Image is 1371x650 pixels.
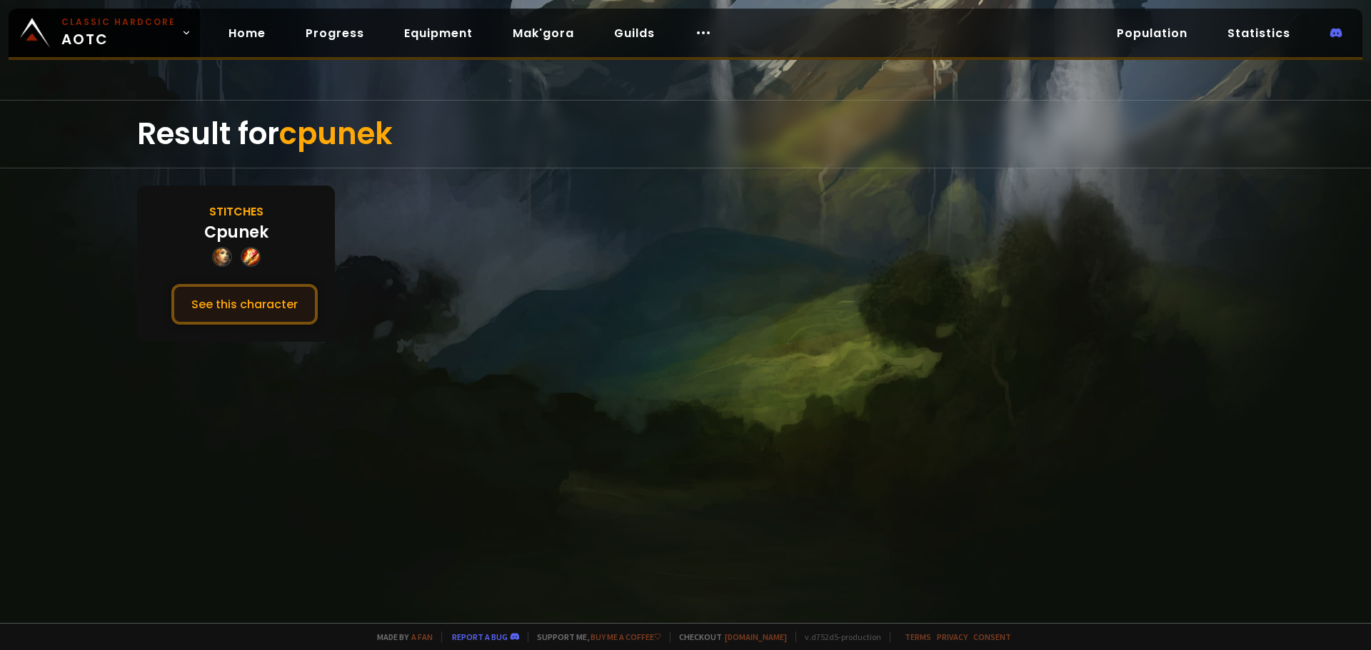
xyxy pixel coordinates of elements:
[368,631,433,642] span: Made by
[217,19,277,48] a: Home
[1216,19,1302,48] a: Statistics
[204,220,268,244] div: Cpunek
[279,113,393,155] span: cpunek
[61,16,176,29] small: Classic Hardcore
[725,631,787,642] a: [DOMAIN_NAME]
[501,19,586,48] a: Mak'gora
[209,203,263,220] div: Stitches
[1105,19,1199,48] a: Population
[528,631,661,642] span: Support me,
[795,631,881,642] span: v. d752d5 - production
[670,631,787,642] span: Checkout
[411,631,433,642] a: a fan
[973,631,1011,642] a: Consent
[905,631,931,642] a: Terms
[452,631,508,642] a: Report a bug
[591,631,661,642] a: Buy me a coffee
[137,101,1234,168] div: Result for
[937,631,968,642] a: Privacy
[9,9,200,57] a: Classic HardcoreAOTC
[61,16,176,50] span: AOTC
[294,19,376,48] a: Progress
[171,284,318,325] button: See this character
[393,19,484,48] a: Equipment
[603,19,666,48] a: Guilds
